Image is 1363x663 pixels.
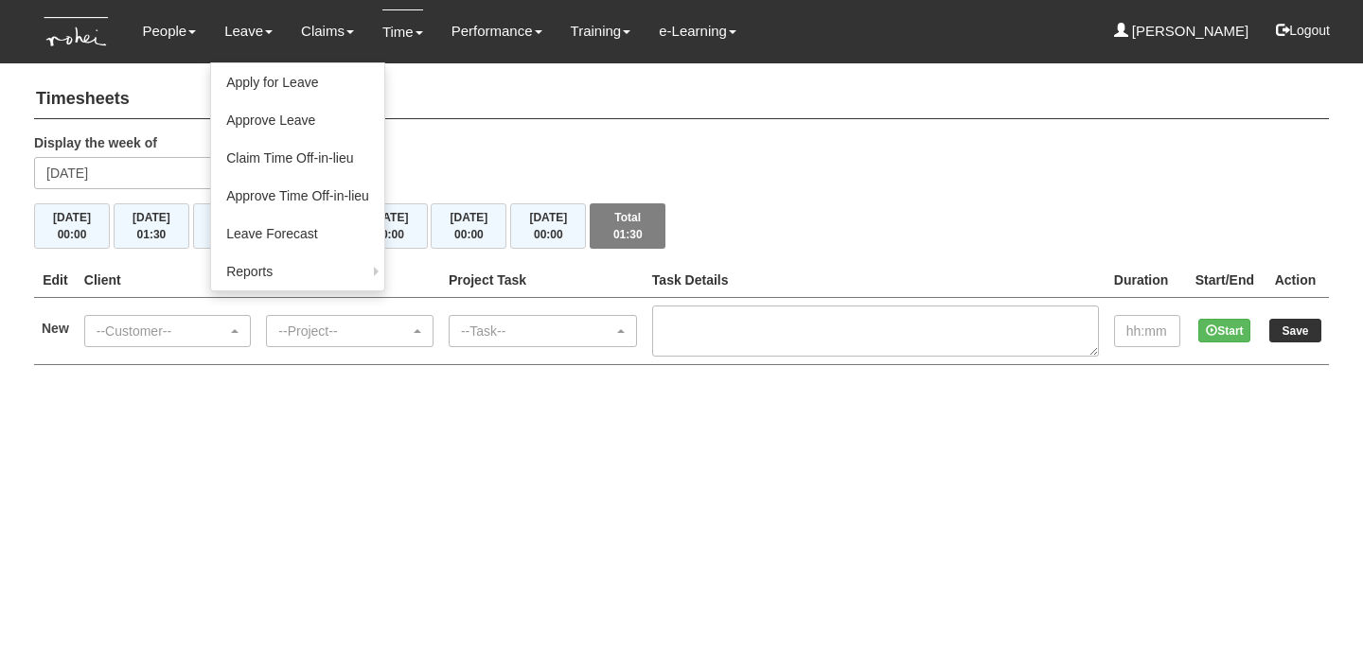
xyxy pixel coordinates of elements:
button: --Project-- [266,315,434,347]
a: e-Learning [659,9,736,53]
input: hh:mm [1114,315,1180,347]
th: Start/End [1188,263,1262,298]
h4: Timesheets [34,80,1329,119]
a: Performance [451,9,542,53]
button: [DATE]00:00 [193,203,269,249]
button: [DATE]00:00 [34,203,110,249]
th: Duration [1106,263,1188,298]
a: People [142,9,196,53]
button: [DATE]01:30 [114,203,189,249]
a: Claim Time Off-in-lieu [211,139,384,177]
button: [DATE]00:00 [431,203,506,249]
span: 00:00 [454,228,484,241]
span: 01:30 [613,228,643,241]
th: Action [1262,263,1329,298]
a: Training [571,9,631,53]
a: Approve Time Off-in-lieu [211,177,384,215]
span: 00:00 [375,228,404,241]
th: Project Task [441,263,645,298]
button: [DATE]00:00 [510,203,586,249]
a: [PERSON_NAME] [1114,9,1249,53]
a: Leave [224,9,273,53]
a: Leave Forecast [211,215,384,253]
th: Edit [34,263,77,298]
a: Claims [301,9,354,53]
a: Reports [211,253,384,290]
button: Logout [1263,8,1343,53]
a: Apply for Leave [211,63,384,101]
button: [DATE]00:00 [352,203,428,249]
iframe: chat widget [1283,587,1344,644]
input: Save [1269,319,1321,342]
button: Total01:30 [590,203,665,249]
div: Timesheet Week Summary [34,203,1329,249]
a: Approve Leave [211,101,384,139]
div: --Task-- [461,322,613,340]
label: New [42,319,69,338]
span: 00:00 [58,228,87,241]
a: Time [382,9,423,54]
div: --Project-- [278,322,410,340]
span: 00:00 [534,228,563,241]
button: --Customer-- [84,315,252,347]
th: Task Details [645,263,1106,298]
th: Client [77,263,259,298]
button: --Task-- [449,315,637,347]
div: --Customer-- [97,322,228,340]
button: Start [1198,319,1250,342]
span: 01:30 [137,228,167,241]
label: Display the week of [34,133,157,152]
